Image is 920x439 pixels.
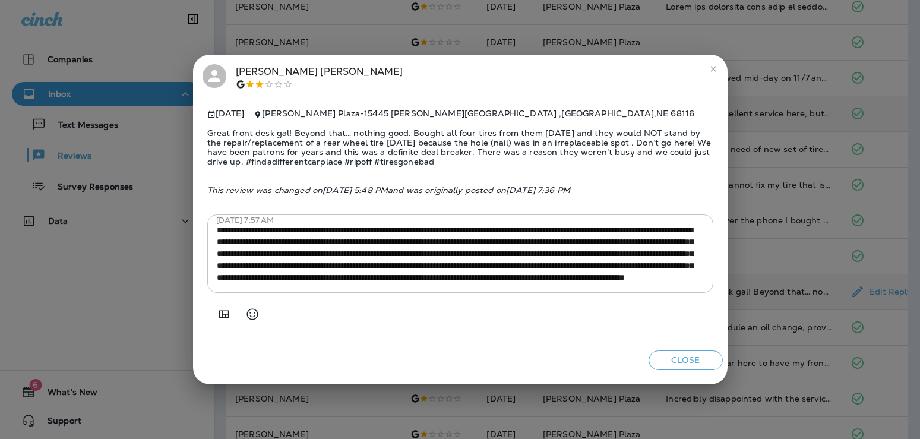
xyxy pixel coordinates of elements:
[241,302,264,326] button: Select an emoji
[262,108,694,119] span: [PERSON_NAME] Plaza - 15445 [PERSON_NAME][GEOGRAPHIC_DATA] , [GEOGRAPHIC_DATA] , NE 68116
[704,59,723,78] button: close
[388,185,570,195] span: and was originally posted on [DATE] 7:36 PM
[212,302,236,326] button: Add in a premade template
[236,64,403,89] div: [PERSON_NAME] [PERSON_NAME]
[207,185,713,195] p: This review was changed on [DATE] 5:48 PM
[207,119,713,176] span: Great front desk gal! Beyond that… nothing good. Bought all four tires from them [DATE] and they ...
[649,350,723,370] button: Close
[207,109,245,119] span: [DATE]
